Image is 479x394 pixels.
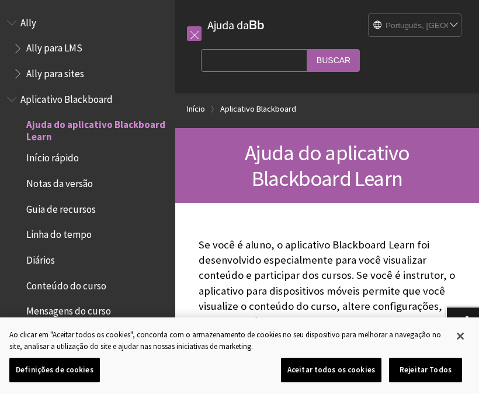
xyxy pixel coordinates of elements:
[20,13,36,29] span: Ally
[9,358,100,382] button: Definições de cookies
[26,174,93,189] span: Notas da versão
[20,89,113,105] span: Aplicativo Blackboard
[307,49,360,72] input: Buscar
[389,358,462,382] button: Rejeitar Todos
[26,39,82,54] span: Ally para LMS
[207,18,265,32] a: Ajuda daBb
[26,302,111,317] span: Mensagens do curso
[26,225,92,241] span: Linha do tempo
[220,102,296,116] a: Aplicativo Blackboard
[26,64,84,80] span: Ally para sites
[26,148,79,164] span: Início rápido
[369,14,462,37] select: Site Language Selector
[7,13,168,84] nav: Book outline for Anthology Ally Help
[26,115,167,143] span: Ajuda do aplicativo Blackboard Learn
[26,276,106,292] span: Conteúdo do curso
[249,18,265,33] strong: Bb
[199,237,456,344] p: Se você é aluno, o aplicativo Blackboard Learn foi desenvolvido especialmente para você visualiza...
[26,199,96,215] span: Guia de recursos
[187,102,205,116] a: Início
[281,358,381,382] button: Aceitar todos os cookies
[447,323,473,349] button: Fechar
[26,250,55,266] span: Diários
[245,139,410,192] span: Ajuda do aplicativo Blackboard Learn
[9,329,446,352] div: Ao clicar em "Aceitar todos os cookies", concorda com o armazenamento de cookies no seu dispositi...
